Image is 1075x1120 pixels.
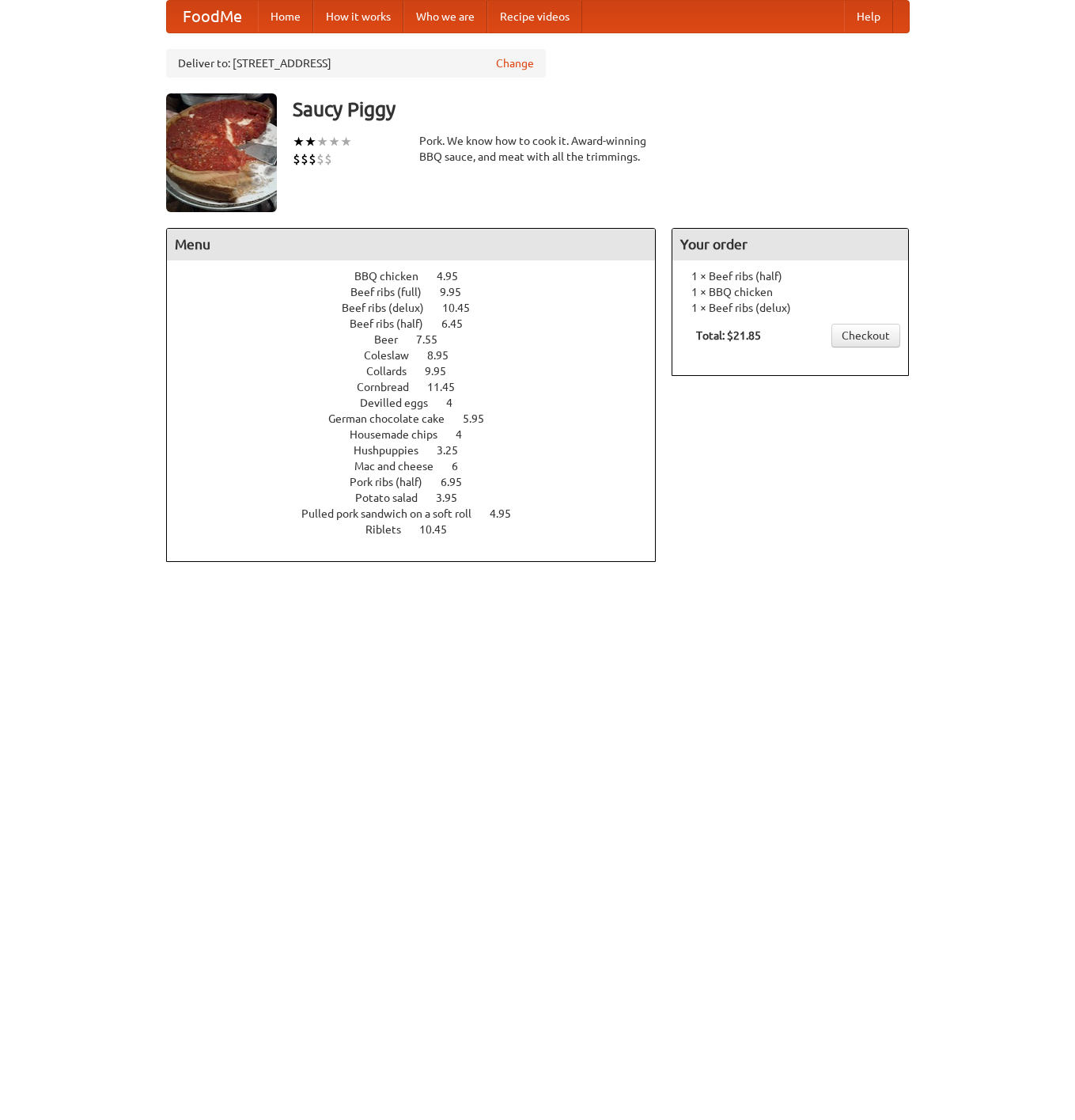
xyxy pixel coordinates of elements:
[452,460,474,473] span: 6
[355,492,486,504] a: Potato salad 3.95
[354,460,449,473] span: Mac and cheese
[293,150,301,168] li: $
[365,523,476,536] a: Riblets 10.45
[680,300,900,316] li: 1 × Beef ribs (delux)
[328,133,340,150] li: ★
[366,365,475,378] a: Collards 9.95
[350,476,438,488] span: Pork ribs (half)
[416,333,453,346] span: 7.55
[427,381,471,393] span: 11.45
[350,428,491,441] a: Housemade chips 4
[301,150,308,168] li: $
[293,93,910,125] h3: Saucy Piggy
[354,444,434,457] span: Hushpuppies
[167,1,258,32] a: FoodMe
[293,133,305,150] li: ★
[419,523,463,536] span: 10.45
[258,1,313,32] a: Home
[167,229,656,260] h4: Menu
[354,270,434,283] span: BBQ chicken
[374,333,414,346] span: Beer
[350,476,491,488] a: Pork ribs (half) 6.95
[305,133,316,150] li: ★
[364,349,478,362] a: Coleslaw 8.95
[403,1,487,32] a: Who we are
[328,412,460,425] span: German chocolate cake
[437,444,474,457] span: 3.25
[166,93,277,212] img: angular.jpg
[456,428,478,441] span: 4
[696,329,761,342] b: Total: $21.85
[342,302,499,314] a: Beef ribs (delux) 10.45
[313,1,403,32] a: How it works
[487,1,582,32] a: Recipe videos
[308,150,316,168] li: $
[680,268,900,284] li: 1 × Beef ribs (half)
[831,324,900,347] a: Checkout
[844,1,893,32] a: Help
[328,412,513,425] a: German chocolate cake 5.95
[364,349,425,362] span: Coleslaw
[374,333,467,346] a: Beer 7.55
[350,286,437,298] span: Beef ribs (full)
[301,507,540,520] a: Pulled pork sandwich on a soft roll 4.95
[301,507,487,520] span: Pulled pork sandwich on a soft roll
[354,270,487,283] a: BBQ chicken 4.95
[316,150,324,168] li: $
[365,523,417,536] span: Riblets
[355,492,433,504] span: Potato salad
[427,349,464,362] span: 8.95
[360,397,444,409] span: Devilled eggs
[441,317,479,330] span: 6.45
[419,133,657,165] div: Pork. We know how to cook it. Award-winning BBQ sauce, and meat with all the trimmings.
[350,317,439,330] span: Beef ribs (half)
[354,444,487,457] a: Hushpuppies 3.25
[680,284,900,300] li: 1 × BBQ chicken
[350,286,490,298] a: Beef ribs (full) 9.95
[672,229,908,260] h4: Your order
[441,476,478,488] span: 6.95
[366,365,422,378] span: Collards
[463,412,500,425] span: 5.95
[437,270,474,283] span: 4.95
[360,397,482,409] a: Devilled eggs 4
[440,286,477,298] span: 9.95
[446,397,468,409] span: 4
[357,381,425,393] span: Cornbread
[340,133,352,150] li: ★
[496,55,534,71] a: Change
[354,460,487,473] a: Mac and cheese 6
[436,492,473,504] span: 3.95
[342,302,440,314] span: Beef ribs (delux)
[350,428,453,441] span: Housemade chips
[357,381,484,393] a: Cornbread 11.45
[350,317,492,330] a: Beef ribs (half) 6.45
[490,507,527,520] span: 4.95
[425,365,462,378] span: 9.95
[316,133,328,150] li: ★
[166,49,546,78] div: Deliver to: [STREET_ADDRESS]
[324,150,332,168] li: $
[442,302,486,314] span: 10.45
